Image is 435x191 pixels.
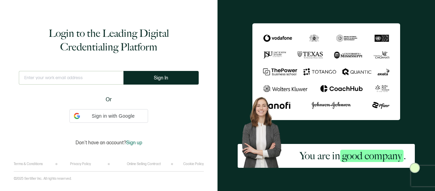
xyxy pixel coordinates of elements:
p: Don't have an account? [76,140,142,146]
img: Sertifier Login - You are in <span class="strong-h">good company</span>. [252,23,400,120]
a: Cookie Policy [183,162,204,166]
h2: You are in . [300,149,406,163]
p: ©2025 Sertifier Inc.. All rights reserved. [14,177,72,181]
span: good company [340,150,404,162]
img: Sertifier Login [410,163,420,173]
a: Terms & Conditions [14,162,43,166]
button: Sign In [123,71,199,85]
a: Online Selling Contract [127,162,161,166]
span: Sign In [154,75,168,80]
span: Sign up [126,140,142,146]
span: Or [106,95,112,104]
img: Sertifier Login - You are in <span class="strong-h">good company</span>. Hero [238,93,291,168]
a: Privacy Policy [70,162,91,166]
h1: Login to the Leading Digital Credentialing Platform [19,27,199,54]
div: Sign in with Google [69,109,148,123]
input: Enter your work email address [19,71,123,85]
span: Sign in with Google [83,113,144,120]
